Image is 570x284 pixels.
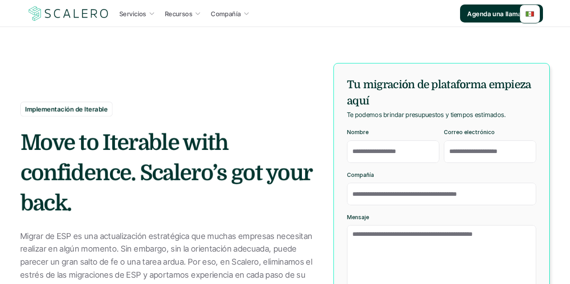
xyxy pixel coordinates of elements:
[347,172,374,178] p: Compañía
[211,9,241,18] p: Compañía
[467,9,529,18] p: Agenda una llamada
[119,9,146,18] p: Servicios
[347,140,439,163] input: Nombre
[460,5,543,23] a: Agenda una llamada
[25,104,108,114] p: Implementación de Iterable
[444,140,536,163] input: Correo electrónico
[347,129,369,135] p: Nombre
[20,131,316,216] strong: Move to Iterable with confidence. Scalero’s got your back.
[444,129,495,135] p: Correo electrónico
[347,183,536,205] input: Compañía
[347,77,536,109] h5: Tu migración de plataforma empieza aquí
[165,9,192,18] p: Recursos
[27,5,110,22] img: Scalero company logotype
[347,214,369,221] p: Mensaje
[525,9,534,18] img: 🇲🇽
[347,109,506,120] p: Te podemos brindar presupuestos y tiempos estimados.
